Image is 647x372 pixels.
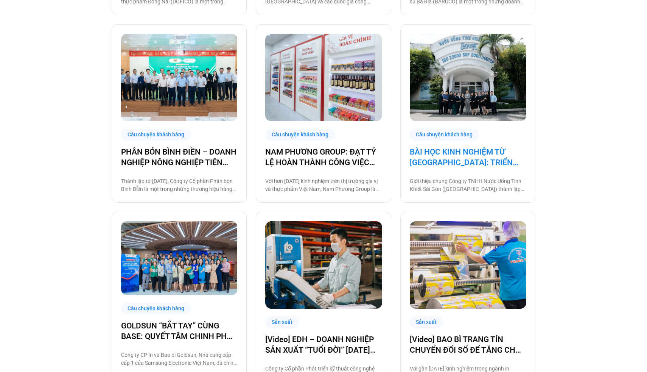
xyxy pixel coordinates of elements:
img: Số hóa các quy trình làm việc cùng Base.vn là một bước trung gian cực kỳ quan trọng để Goldsun xâ... [121,221,238,295]
a: Số hóa các quy trình làm việc cùng Base.vn là một bước trung gian cực kỳ quan trọng để Goldsun xâ... [121,221,237,295]
p: Công ty CP In và Bao bì Goldsun, Nhà cung cấp cấp 1 của Samsung Electronic Việt Nam, đã chính thứ... [121,351,237,367]
a: BÀI HỌC KINH NGHIỆM TỪ [GEOGRAPHIC_DATA]: TRIỂN KHAI CÔNG NGHỆ CHO BA THẾ HỆ NHÂN SỰ [410,147,526,168]
div: Câu chuyện khách hàng [410,129,479,141]
p: Giới thiệu chung Công ty TNHH Nước Uống Tinh Khiết Sài Gòn ([GEOGRAPHIC_DATA]) thành lập [DATE] b... [410,177,526,193]
a: [Video] BAO BÌ TRANG TÍN CHUYỂN ĐỐI SỐ ĐỂ TĂNG CHẤT LƯỢNG, GIẢM CHI PHÍ [410,334,526,355]
div: Sản xuất [265,316,299,328]
p: Với hơn [DATE] kinh nghiệm trên thị trường gia vị và thực phẩm Việt Nam, Nam Phương Group là đơn ... [265,177,381,193]
a: GOLDSUN “BẮT TAY” CÙNG BASE: QUYẾT TÂM CHINH PHỤC CHẶNG ĐƯỜNG CHUYỂN ĐỔI SỐ TOÀN DIỆN [121,320,237,342]
a: NAM PHƯƠNG GROUP: ĐẠT TỶ LỆ HOÀN THÀNH CÔNG VIỆC ĐÚNG HẠN TỚI 93% NHỜ BASE PLATFORM [265,147,381,168]
div: Câu chuyện khách hàng [265,129,335,141]
div: Câu chuyện khách hàng [121,129,191,141]
div: Sản xuất [410,316,443,328]
img: Doanh-nghiep-san-xua-edh-chuyen-doi-so-cung-base [265,221,382,309]
a: PHÂN BÓN BÌNH ĐIỀN – DOANH NGHIỆP NÔNG NGHIỆP TIÊN PHONG CHUYỂN ĐỔI SỐ [121,147,237,168]
div: Câu chuyện khách hàng [121,303,191,314]
a: [Video] EDH – DOANH NGHIỆP SẢN XUẤT “TUỔI ĐỜI” [DATE] VÀ CÂU CHUYỆN CHUYỂN ĐỔI SỐ CÙNG [DOMAIN_NAME] [265,334,381,355]
p: Thành lập từ [DATE], Công ty Cổ phần Phân bón Bình Điền là một trong những thương hiệu hàng đầu c... [121,177,237,193]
